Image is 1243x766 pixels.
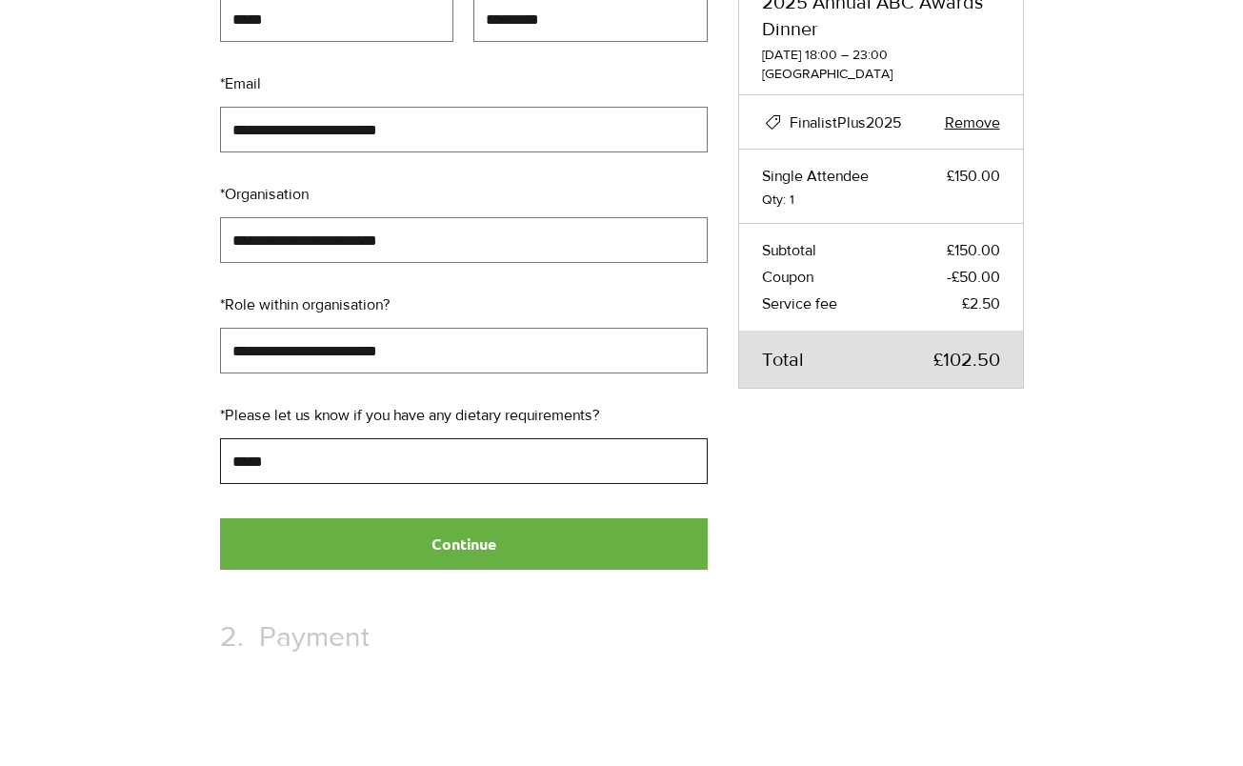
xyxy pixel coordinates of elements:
[762,292,837,315] span: Service fee
[762,65,1000,84] span: [GEOGRAPHIC_DATA]
[762,346,804,373] span: Total
[945,114,1000,131] span: Remove
[220,518,708,570] button: Continue
[762,191,1000,208] span: Qty: 1
[220,619,370,654] h1: Payment
[933,346,1000,373] span: £102.50
[945,111,1000,133] button: Clear coupon code
[762,165,869,188] span: Single Attendee
[220,619,244,654] span: 2.
[962,292,1000,315] span: £2.50
[762,239,816,262] span: Subtotal
[762,46,1000,65] span: [DATE] 18:00 – 23:00
[762,266,813,289] span: Coupon
[947,165,1000,188] span: £150.00
[739,150,1023,224] div: Ticket type: Single Attendee, Price: £150.00, Qty: 1
[220,183,708,206] label: Organisation
[220,72,708,95] label: Email
[790,114,901,131] span: FinalistPlus2025
[220,293,708,316] label: Role within organisation?
[947,266,1000,289] span: -£50.00
[762,111,785,133] div: Coupon code successfully applied
[947,239,1000,262] span: £150.00
[220,404,708,427] label: Please let us know if you have any dietary requirements?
